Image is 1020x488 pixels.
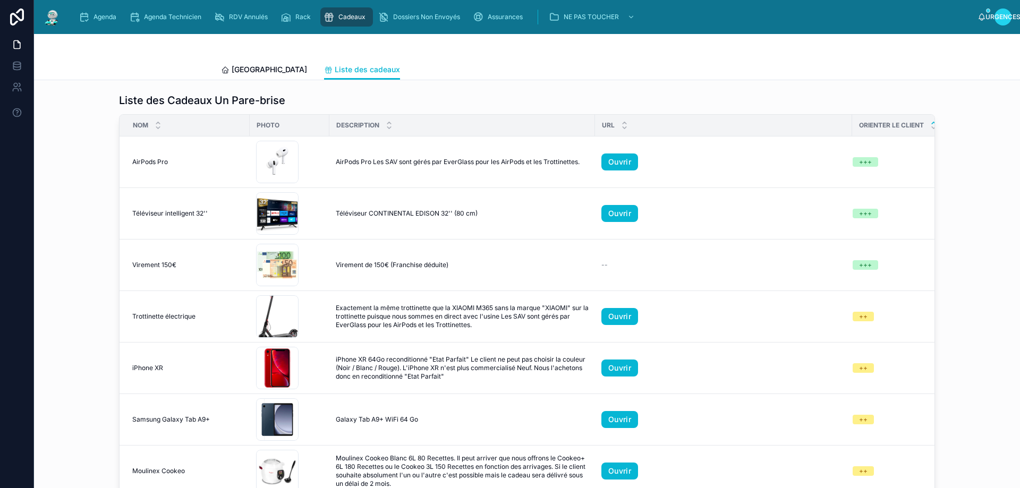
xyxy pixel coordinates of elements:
[601,463,638,480] a: Ouvrir
[601,205,638,222] a: Ouvrir
[338,13,365,21] span: Cadeaux
[132,415,210,423] font: Samsung Galaxy Tab A9+
[93,13,116,21] span: Agenda
[324,60,400,80] a: Liste des cadeaux
[608,466,631,475] font: Ouvrir
[859,312,868,320] font: ++
[133,121,148,129] font: Nom
[859,364,868,372] font: ++
[336,261,448,269] font: Virement de 150€ (Franchise déduite)
[859,158,872,166] font: +++
[602,121,615,129] font: URL
[229,13,268,21] span: RDV Annulés
[119,94,285,107] font: Liste des Cadeaux Un Pare-brise
[336,355,587,380] font: iPhone XR 64Go reconditionné "Etat Parfait" Le client ne peut pas choisir la couleur (Noir / Blan...
[601,411,638,428] a: Ouvrir
[336,209,478,217] font: Téléviseur CONTINENTAL EDISON 32'' (80 cm)
[608,415,631,424] font: Ouvrir
[608,157,631,166] font: Ouvrir
[859,467,868,475] font: ++
[336,158,580,166] font: AirPods Pro Les SAV sont gérés par EverGlass pour les AirPods et les Trottinettes.
[132,209,208,217] font: Téléviseur intelligent 32''
[70,5,977,29] div: contenu déroulant
[335,65,400,74] font: Liste des cadeaux
[277,7,318,27] a: Rack
[132,158,168,166] font: AirPods Pro
[336,121,379,129] font: Description
[295,13,311,21] span: Rack
[75,7,124,27] a: Agenda
[859,415,868,423] font: ++
[132,261,176,269] font: Virement 150€
[42,8,62,25] img: Logo de l'application
[221,60,307,81] a: [GEOGRAPHIC_DATA]
[132,467,185,475] font: Moulinex Cookeo
[608,209,631,218] font: Ouvrir
[601,308,638,325] a: Ouvrir
[132,364,163,372] font: iPhone XR
[336,415,418,423] font: Galaxy Tab A9+ WiFi 64 Go
[126,7,209,27] a: Agenda Technicien
[320,7,373,27] a: Cadeaux
[336,304,590,329] font: Exactement la même trottinette que la XIAOMI M365 sans la marque "XIAOMI" sur la trottinette puis...
[608,312,631,321] font: Ouvrir
[546,7,640,27] a: NE PAS TOUCHER
[375,7,467,27] a: Dossiers Non Envoyés
[601,359,638,376] a: Ouvrir
[211,7,275,27] a: RDV Annulés
[608,363,631,372] font: Ouvrir
[601,153,638,170] a: Ouvrir
[859,121,924,129] font: Orienter le client
[859,261,872,269] font: +++
[132,312,195,320] font: Trottinette électrique
[336,454,587,487] font: Moulinex Cookeo Blanc 6L 80 Recettes. Il peut arriver que nous offrons le Cookeo+ 6L 180 Recettes...
[144,13,201,21] span: Agenda Technicien
[859,209,872,217] font: +++
[470,7,530,27] a: Assurances
[564,13,619,21] span: NE PAS TOUCHER
[393,13,460,21] span: Dossiers Non Envoyés
[488,13,523,21] span: Assurances
[257,121,279,129] font: Photo
[232,65,307,74] font: [GEOGRAPHIC_DATA]
[601,261,608,269] font: --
